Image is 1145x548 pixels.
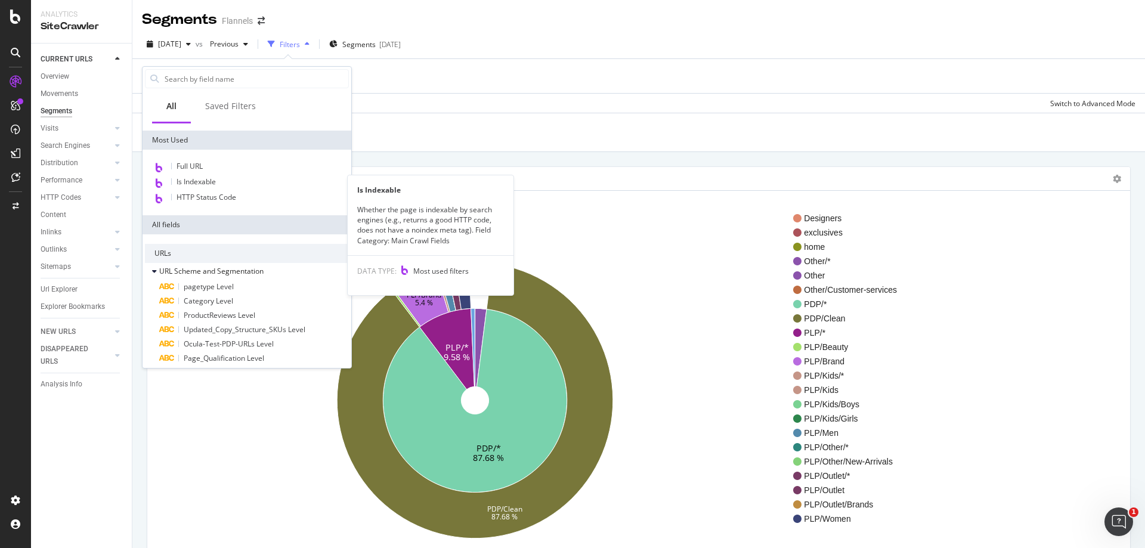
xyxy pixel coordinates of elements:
[804,413,897,425] span: PLP/Kids/Girls
[804,355,897,367] span: PLP/Brand
[41,243,67,256] div: Outlinks
[41,122,112,135] a: Visits
[804,427,897,439] span: PLP/Men
[1050,98,1135,109] div: Switch to Advanced Mode
[804,212,897,224] span: Designers
[804,227,897,239] span: exclusives
[473,452,504,463] text: 87.68 %
[41,209,66,221] div: Content
[41,301,105,313] div: Explorer Bookmarks
[177,161,203,171] span: Full URL
[41,53,112,66] a: CURRENT URLS
[348,205,513,246] div: Whether the page is indexable by search engines (e.g., returns a good HTTP code, does not have a ...
[804,284,897,296] span: Other/Customer-services
[41,70,123,83] a: Overview
[184,353,264,363] span: Page_Qualification Level
[41,226,61,239] div: Inlinks
[163,70,348,88] input: Search by field name
[184,281,234,292] span: pagetype Level
[41,283,123,296] a: Url Explorer
[804,398,897,410] span: PLP/Kids/Boys
[41,378,82,391] div: Analysis Info
[415,298,433,308] text: 5.4 %
[41,10,122,20] div: Analytics
[379,39,401,49] div: [DATE]
[41,301,123,313] a: Explorer Bookmarks
[205,100,256,112] div: Saved Filters
[143,215,351,234] div: All fields
[166,100,177,112] div: All
[804,384,897,396] span: PLP/Kids
[41,122,58,135] div: Visits
[41,88,78,100] div: Movements
[804,255,897,267] span: Other/*
[804,341,897,353] span: PLP/Beauty
[222,15,253,27] div: Flannels
[41,343,101,368] div: DISAPPEARED URLS
[177,177,216,187] span: Is Indexable
[804,327,897,339] span: PLP/*
[41,157,112,169] a: Distribution
[159,266,264,276] span: URL Scheme and Segmentation
[205,39,239,49] span: Previous
[41,88,123,100] a: Movements
[41,105,72,117] div: Segments
[41,140,112,152] a: Search Engines
[196,39,205,49] span: vs
[41,174,112,187] a: Performance
[177,192,236,202] span: HTTP Status Code
[142,35,196,54] button: [DATE]
[263,35,314,54] button: Filters
[491,512,518,522] text: 87.68 %
[41,378,123,391] a: Analysis Info
[804,241,897,253] span: home
[41,105,123,117] a: Segments
[41,191,112,204] a: HTTP Codes
[41,140,90,152] div: Search Engines
[804,312,897,324] span: PDP/Clean
[143,131,351,150] div: Most Used
[184,310,255,320] span: ProductReviews Level
[804,270,897,281] span: Other
[258,17,265,25] div: arrow-right-arrow-left
[804,298,897,310] span: PDP/*
[407,290,441,300] text: PLP/Brand
[324,35,406,54] button: Segments[DATE]
[41,261,71,273] div: Sitemaps
[184,324,305,335] span: Updated_Copy_Structure_SKUs Level
[184,296,233,306] span: Category Level
[804,499,897,510] span: PLP/Outlet/Brands
[142,10,217,30] div: Segments
[1045,94,1135,113] button: Switch to Advanced Mode
[184,339,274,349] span: Ocula-Test-PDP-URLs Level
[357,266,397,276] span: DATA TYPE:
[1113,175,1121,183] i: Options
[804,470,897,482] span: PLP/Outlet/*
[41,20,122,33] div: SiteCrawler
[1104,507,1133,536] iframe: Intercom live chat
[41,53,92,66] div: CURRENT URLS
[413,266,469,276] span: Most used filters
[41,174,82,187] div: Performance
[804,370,897,382] span: PLP/Kids/*
[158,39,181,49] span: 2025 Aug. 30th
[145,244,349,263] div: URLs
[41,326,112,338] a: NEW URLS
[41,283,78,296] div: Url Explorer
[444,351,471,363] text: 9.58 %
[804,441,897,453] span: PLP/Other/*
[41,343,112,368] a: DISAPPEARED URLS
[41,209,123,221] a: Content
[41,243,112,256] a: Outlinks
[41,157,78,169] div: Distribution
[476,442,501,454] text: PDP/*
[348,185,513,195] div: Is Indexable
[342,39,376,49] span: Segments
[41,326,76,338] div: NEW URLS
[41,70,69,83] div: Overview
[487,504,522,514] text: PDP/Clean
[804,513,897,525] span: PLP/Women
[280,39,300,49] div: Filters
[41,226,112,239] a: Inlinks
[804,456,897,467] span: PLP/Other/New-Arrivals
